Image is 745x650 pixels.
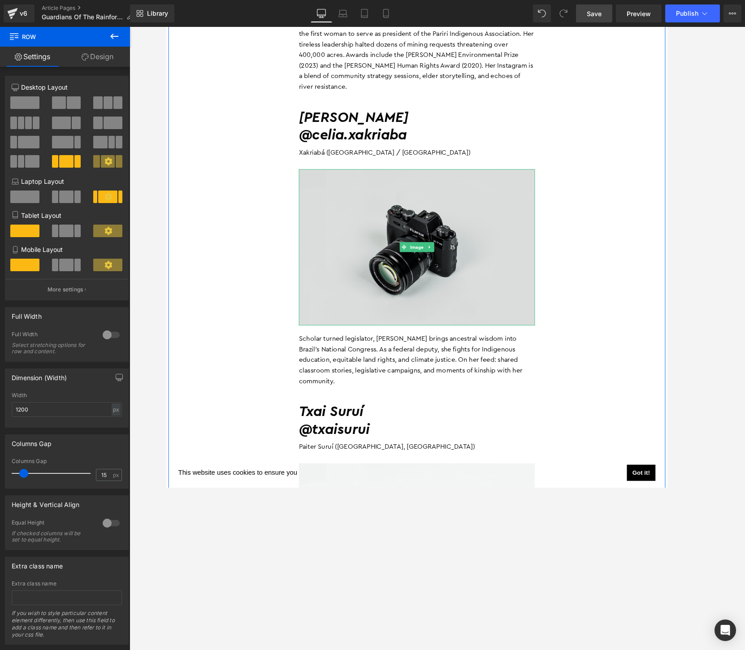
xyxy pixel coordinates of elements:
[9,27,99,47] span: Row
[12,496,79,508] div: Height & Vertical Align
[12,177,122,186] p: Laptop Layout
[18,8,29,19] div: v6
[65,47,130,67] a: Design
[12,581,122,587] div: Extra class name
[143,407,399,427] h2: Txai Suruí
[723,4,741,22] button: More
[143,332,399,390] p: Scholar turned legislator, [PERSON_NAME] brings ancestral wisdom into Brazil’s National Congress....
[12,331,94,340] div: Full Width
[4,4,35,22] a: v6
[281,233,290,244] a: Expand / Collapse
[12,530,92,543] div: If checked columns will be set to equal height.
[42,13,123,21] span: Guardians Of The Rainforest
[676,10,698,17] span: Publish
[375,4,397,22] a: Mobile
[715,620,736,641] div: Open Intercom Messenger
[143,110,260,125] a: @celia.xakriaba
[12,342,92,355] div: Select stretching options for row and content.
[113,472,121,478] span: px
[143,89,399,108] h2: [PERSON_NAME]
[143,127,399,145] div: Xakriabá ([GEOGRAPHIC_DATA] / [GEOGRAPHIC_DATA])
[311,4,332,22] a: Desktop
[262,233,280,244] span: Image
[5,279,128,300] button: More settings
[42,4,140,12] a: Article Pages
[12,308,42,320] div: Full Width
[12,211,122,220] p: Tablet Layout
[354,4,375,22] a: Tablet
[143,429,220,444] a: @txaisurui
[616,4,662,22] a: Preview
[554,4,572,22] button: Redo
[665,4,720,22] button: Publish
[12,519,94,529] div: Equal Height
[130,4,174,22] a: New Library
[12,402,122,417] input: auto
[12,458,122,464] div: Columns Gap
[12,392,122,399] div: Width
[12,245,122,254] p: Mobile Layout
[48,286,83,294] p: More settings
[143,446,399,464] div: Paiter Suruí ([GEOGRAPHIC_DATA], [GEOGRAPHIC_DATA])
[12,82,122,92] p: Desktop Layout
[12,435,52,447] div: Columns Gap
[332,4,354,22] a: Laptop
[12,610,122,644] div: If you wish to style particular content element differently, then use this field to add a class n...
[587,9,602,18] span: Save
[627,9,651,18] span: Preview
[12,369,67,381] div: Dimension (Width)
[147,9,168,17] span: Library
[12,557,63,570] div: Extra class name
[533,4,551,22] button: Undo
[112,403,121,416] div: px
